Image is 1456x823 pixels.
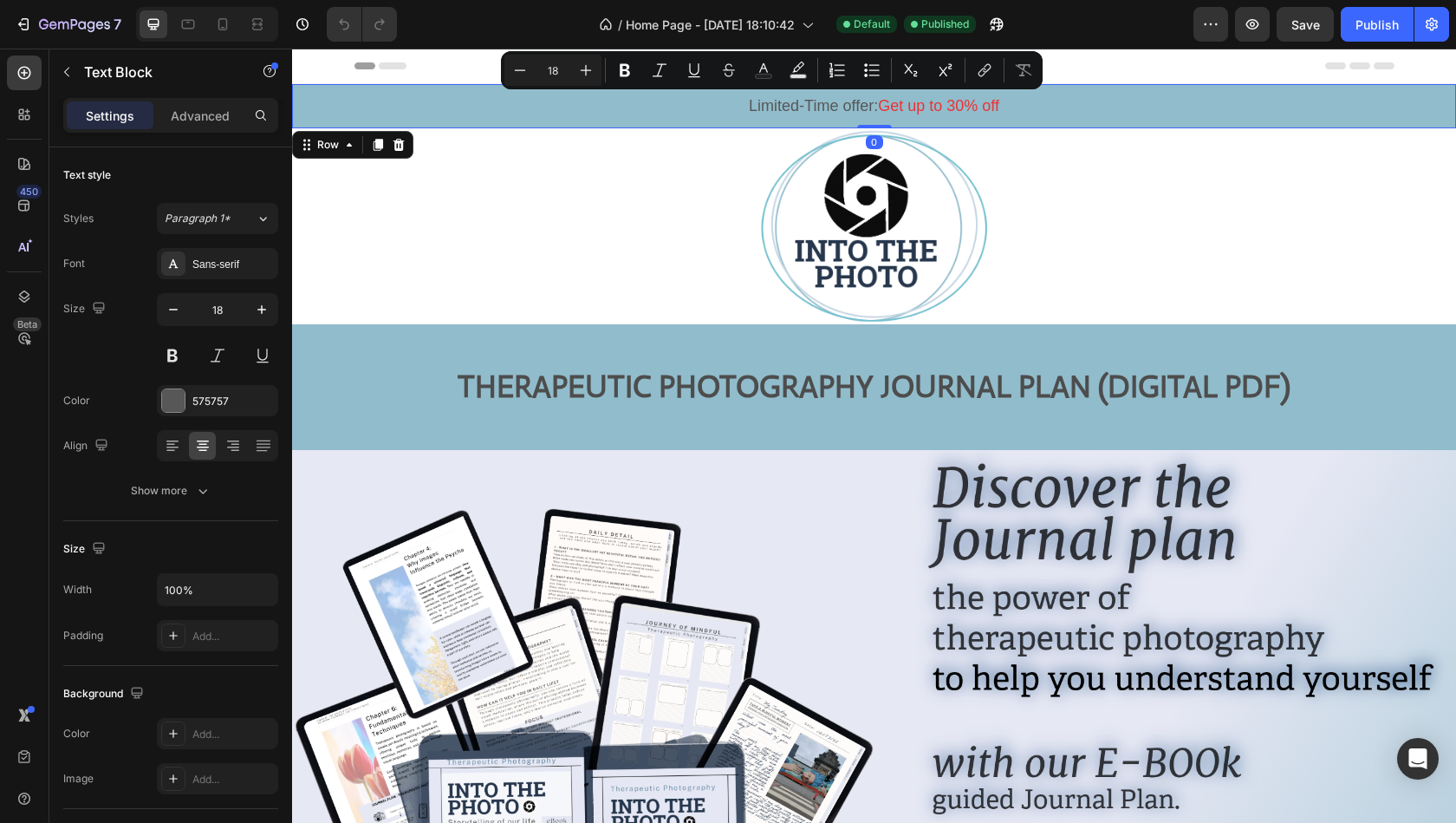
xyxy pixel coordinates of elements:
[1341,7,1414,42] button: Publish
[1291,17,1320,32] span: Save
[63,628,103,643] div: Padding
[327,7,397,42] div: Undo/Redo
[192,394,274,409] div: 575757
[171,107,230,125] p: Advanced
[84,62,231,82] p: Text Block
[63,434,112,458] div: Align
[192,727,274,742] div: Add...
[292,49,1456,823] iframe: Design area
[465,80,699,276] img: gempages_577602649738707730-fb7dba06-df1c-4714-a304-006f2ee84964.png
[114,14,121,35] p: 7
[13,317,42,331] div: Beta
[63,297,109,321] div: Size
[586,49,707,66] span: Get up to 30% off
[626,16,795,34] span: Home Page - [DATE] 18:10:42
[192,629,274,644] div: Add...
[501,51,1043,89] div: Editor contextual toolbar
[63,211,94,226] div: Styles
[63,726,90,741] div: Color
[1397,738,1439,780] div: Open Intercom Messenger
[854,16,890,32] span: Default
[63,538,109,561] div: Size
[618,16,622,34] span: /
[63,167,111,183] div: Text style
[166,319,998,357] strong: THERAPEUTIC PHOTOGRAPHY JOURNAL PLAN (DIGITAL PDF)
[22,88,50,104] div: Row
[63,582,92,598] div: Width
[921,16,969,32] span: Published
[165,211,231,226] span: Paragraph 1*
[16,185,42,199] div: 450
[157,203,278,234] button: Paragraph 1*
[7,7,129,42] button: 7
[63,771,94,787] div: Image
[158,574,277,605] input: Auto
[63,256,85,271] div: Font
[192,772,274,787] div: Add...
[63,683,147,706] div: Background
[63,393,90,408] div: Color
[63,475,278,506] button: Show more
[574,87,591,101] div: 0
[1277,7,1334,42] button: Save
[1355,16,1399,34] div: Publish
[86,107,134,125] p: Settings
[192,257,274,272] div: Sans-serif
[131,482,211,500] div: Show more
